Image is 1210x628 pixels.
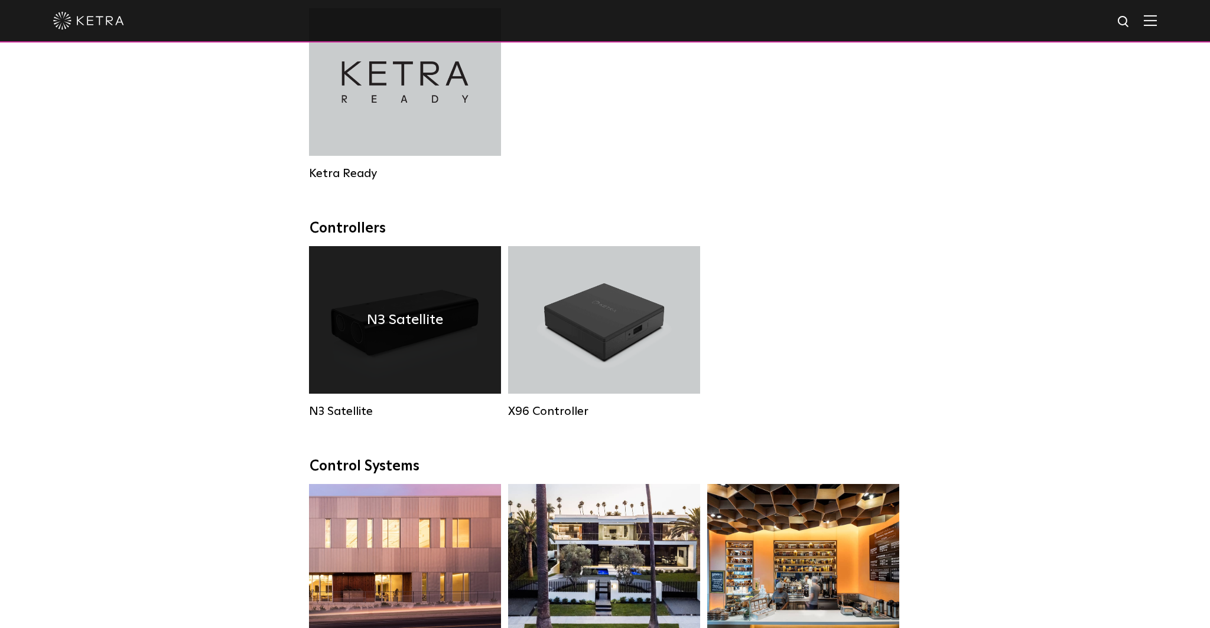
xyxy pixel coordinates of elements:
div: X96 Controller [508,404,700,418]
a: X96 Controller X96 Controller [508,246,700,418]
a: N3 Satellite N3 Satellite [309,246,501,418]
div: Controllers [310,220,900,237]
h4: N3 Satellite [367,309,443,331]
div: Control Systems [310,458,900,475]
div: N3 Satellite [309,404,501,418]
img: Hamburger%20Nav.svg [1144,15,1157,26]
img: ketra-logo-2019-white [53,12,124,30]
a: Ketra Ready Ketra Ready [309,8,501,181]
div: Ketra Ready [309,166,501,181]
img: search icon [1117,15,1131,30]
